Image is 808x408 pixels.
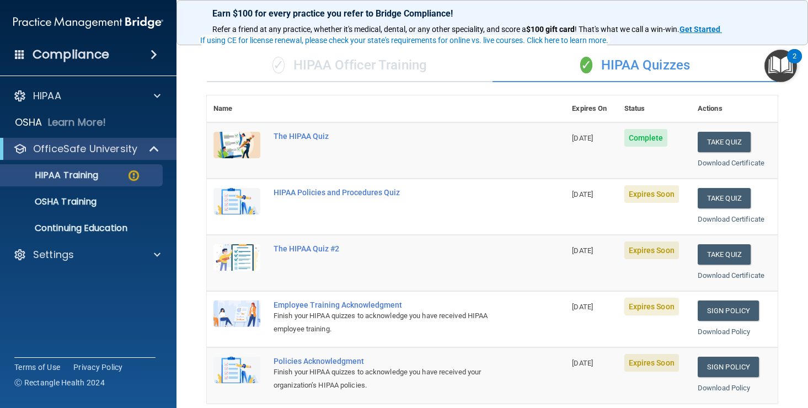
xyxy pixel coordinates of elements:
a: HIPAA [13,89,160,103]
p: OSHA Training [7,196,97,207]
div: The HIPAA Quiz #2 [274,244,510,253]
span: ✓ [272,57,285,73]
p: OSHA [15,116,42,129]
p: HIPAA [33,89,61,103]
img: PMB logo [13,12,163,34]
span: Expires Soon [624,241,679,259]
div: 2 [793,56,796,71]
span: [DATE] [572,303,593,311]
span: Expires Soon [624,185,679,203]
div: HIPAA Officer Training [207,49,493,82]
a: Get Started [679,25,722,34]
p: Settings [33,248,74,261]
button: Take Quiz [698,244,751,265]
a: Download Policy [698,328,751,336]
a: Sign Policy [698,300,759,321]
th: Status [618,95,691,122]
a: Terms of Use [14,362,60,373]
div: Finish your HIPAA quizzes to acknowledge you have received your organization’s HIPAA policies. [274,366,510,392]
strong: Get Started [679,25,720,34]
button: Take Quiz [698,188,751,208]
a: Download Certificate [698,215,764,223]
span: Expires Soon [624,298,679,315]
p: Earn $100 for every practice you refer to Bridge Compliance! [212,8,772,19]
a: Download Certificate [698,271,764,280]
a: Settings [13,248,160,261]
span: [DATE] [572,134,593,142]
div: The HIPAA Quiz [274,132,510,141]
p: Learn More! [48,116,106,129]
span: ✓ [580,57,592,73]
span: Expires Soon [624,354,679,372]
span: ! That's what we call a win-win. [575,25,679,34]
div: If using CE for license renewal, please check your state's requirements for online vs. live cours... [200,36,608,44]
p: HIPAA Training [7,170,98,181]
a: Sign Policy [698,357,759,377]
a: Privacy Policy [73,362,123,373]
img: warning-circle.0cc9ac19.png [127,169,141,182]
button: Open Resource Center, 2 new notifications [764,50,797,82]
span: [DATE] [572,246,593,255]
th: Expires On [565,95,617,122]
span: Refer a friend at any practice, whether it's medical, dental, or any other speciality, and score a [212,25,526,34]
div: Policies Acknowledgment [274,357,510,366]
th: Actions [691,95,778,122]
span: Ⓒ Rectangle Health 2024 [14,377,105,388]
span: [DATE] [572,190,593,198]
div: Finish your HIPAA quizzes to acknowledge you have received HIPAA employee training. [274,309,510,336]
div: HIPAA Quizzes [493,49,778,82]
div: HIPAA Policies and Procedures Quiz [274,188,510,197]
strong: $100 gift card [526,25,575,34]
button: If using CE for license renewal, please check your state's requirements for online vs. live cours... [199,35,610,46]
button: Take Quiz [698,132,751,152]
span: [DATE] [572,359,593,367]
a: OfficeSafe University [13,142,160,155]
th: Name [207,95,267,122]
p: Continuing Education [7,223,158,234]
div: Employee Training Acknowledgment [274,300,510,309]
a: Download Policy [698,384,751,392]
span: Complete [624,129,668,147]
a: Download Certificate [698,159,764,167]
h4: Compliance [33,47,109,62]
p: OfficeSafe University [33,142,137,155]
